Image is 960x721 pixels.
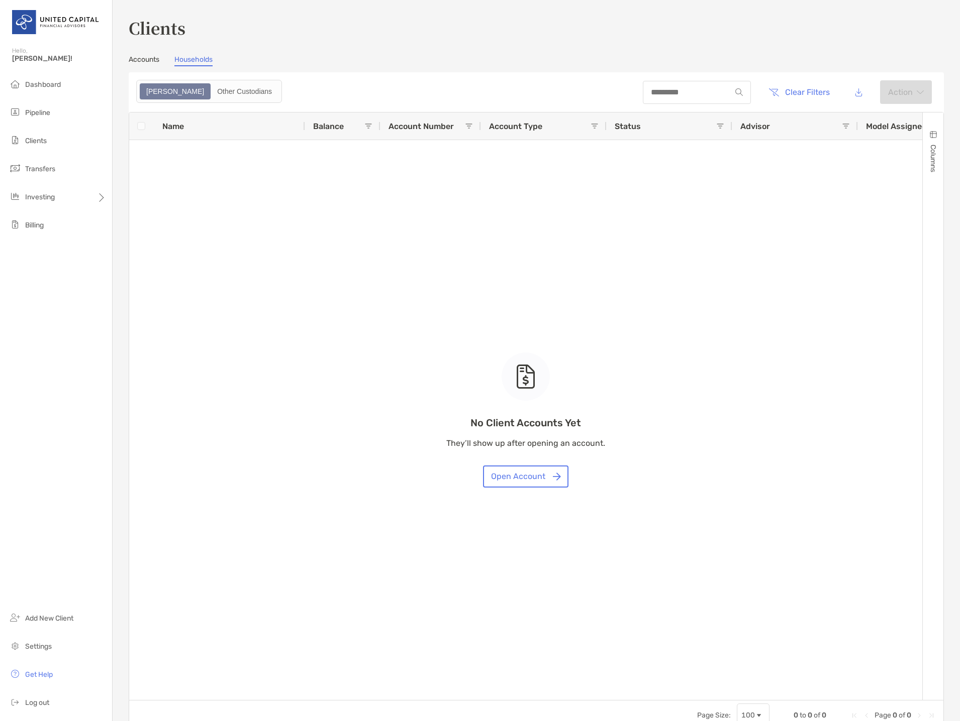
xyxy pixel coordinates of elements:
[741,711,755,719] div: 100
[9,640,21,652] img: settings icon
[9,134,21,146] img: clients icon
[25,221,44,229] span: Billing
[25,670,53,679] span: Get Help
[446,437,605,449] p: They’ll show up after opening an account.
[516,365,536,389] img: empty state icon
[9,218,21,230] img: billing icon
[25,108,50,117] span: Pipeline
[553,472,561,480] img: button icon
[129,16,944,39] h3: Clients
[174,55,213,66] a: Households
[9,106,21,118] img: pipeline icon
[814,711,820,719] span: of
[907,711,911,719] span: 0
[483,465,568,488] button: Open Account
[808,711,812,719] span: 0
[129,55,159,66] a: Accounts
[880,80,932,104] button: Actionarrow
[12,4,100,40] img: United Capital Logo
[850,711,858,719] div: First Page
[794,711,798,719] span: 0
[761,81,837,103] button: Clear Filters
[697,711,731,719] div: Page Size:
[927,711,935,719] div: Last Page
[9,668,21,680] img: get-help icon
[822,711,826,719] span: 0
[212,84,277,98] div: Other Custodians
[25,165,55,173] span: Transfers
[12,54,106,63] span: [PERSON_NAME]!
[893,711,897,719] span: 0
[800,711,806,719] span: to
[915,711,923,719] div: Next Page
[929,145,937,172] span: Columns
[9,78,21,90] img: dashboard icon
[25,698,49,707] span: Log out
[136,80,282,103] div: segmented control
[25,80,61,89] span: Dashboard
[9,612,21,624] img: add_new_client icon
[9,190,21,202] img: investing icon
[446,417,605,429] p: No Client Accounts Yet
[899,711,905,719] span: of
[917,90,924,95] img: arrow
[9,696,21,708] img: logout icon
[862,711,871,719] div: Previous Page
[25,137,47,145] span: Clients
[25,642,52,651] span: Settings
[25,193,55,201] span: Investing
[735,88,743,96] img: input icon
[9,162,21,174] img: transfers icon
[875,711,891,719] span: Page
[25,614,73,623] span: Add New Client
[141,84,210,98] div: Zoe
